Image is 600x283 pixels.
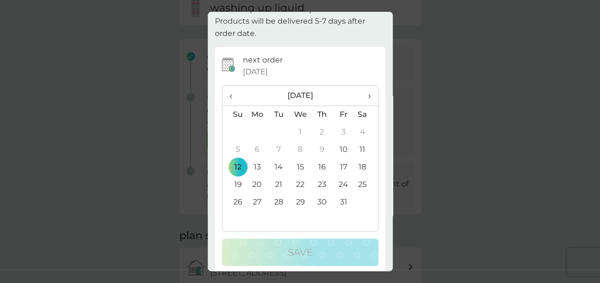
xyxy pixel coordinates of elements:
td: 18 [354,159,378,176]
p: Save [288,245,313,260]
td: 16 [311,159,332,176]
td: 14 [268,159,289,176]
td: 22 [289,176,311,194]
th: [DATE] [247,86,354,106]
td: 13 [247,159,268,176]
td: 21 [268,176,289,194]
td: 15 [289,159,311,176]
td: 6 [247,141,268,159]
p: next order [243,54,283,66]
td: 1 [289,124,311,141]
td: 10 [332,141,354,159]
td: 31 [332,194,354,211]
td: 27 [247,194,268,211]
th: We [289,106,311,124]
span: ‹ [230,86,240,106]
td: 23 [311,176,332,194]
th: Th [311,106,332,124]
th: Su [222,106,247,124]
td: 25 [354,176,378,194]
td: 12 [222,159,247,176]
td: 17 [332,159,354,176]
td: 19 [222,176,247,194]
button: Save [222,239,378,266]
td: 7 [268,141,289,159]
td: 28 [268,194,289,211]
td: 3 [332,124,354,141]
td: 30 [311,194,332,211]
span: › [361,86,370,106]
th: Mo [247,106,268,124]
td: 9 [311,141,332,159]
td: 8 [289,141,311,159]
p: Your trial period can be up to 30 weeks. Products will be delivered 5-7 days after order date. [215,3,386,40]
td: 24 [332,176,354,194]
td: 26 [222,194,247,211]
td: 29 [289,194,311,211]
td: 4 [354,124,378,141]
th: Fr [332,106,354,124]
td: 5 [222,141,247,159]
td: 2 [311,124,332,141]
td: 20 [247,176,268,194]
th: Tu [268,106,289,124]
span: [DATE] [243,66,268,78]
th: Sa [354,106,378,124]
td: 11 [354,141,378,159]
